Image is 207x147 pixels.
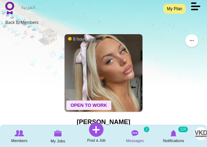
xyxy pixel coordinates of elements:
img: Home [5,2,14,14]
a: My Plan [163,4,186,14]
span: My Jobs [51,137,65,145]
span: Post a Job [87,137,106,144]
img: Post a Job [89,122,103,137]
img: Browse Members [15,130,24,136]
img: My Jobs [54,130,62,136]
a: Post a Job Post a Job [77,122,116,144]
button: ... [185,34,198,47]
a: My Jobs My Jobs [39,126,77,146]
img: Messages [132,130,139,136]
h1: [PERSON_NAME] [9,119,198,126]
span: Notifications [163,137,184,144]
a: Notifications Notifications 116 [154,126,193,146]
span: Open To Work [66,100,111,110]
a: Back to Members [5,20,38,25]
img: Notifications [170,130,177,136]
a: Messages Messages 2 [116,126,154,146]
span: 8 hours ago [68,36,95,42]
small: 116 [178,127,188,132]
span: Messages [126,137,144,144]
span: Members [11,137,27,144]
small: 2 [144,127,150,132]
a: العربية [18,1,39,15]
